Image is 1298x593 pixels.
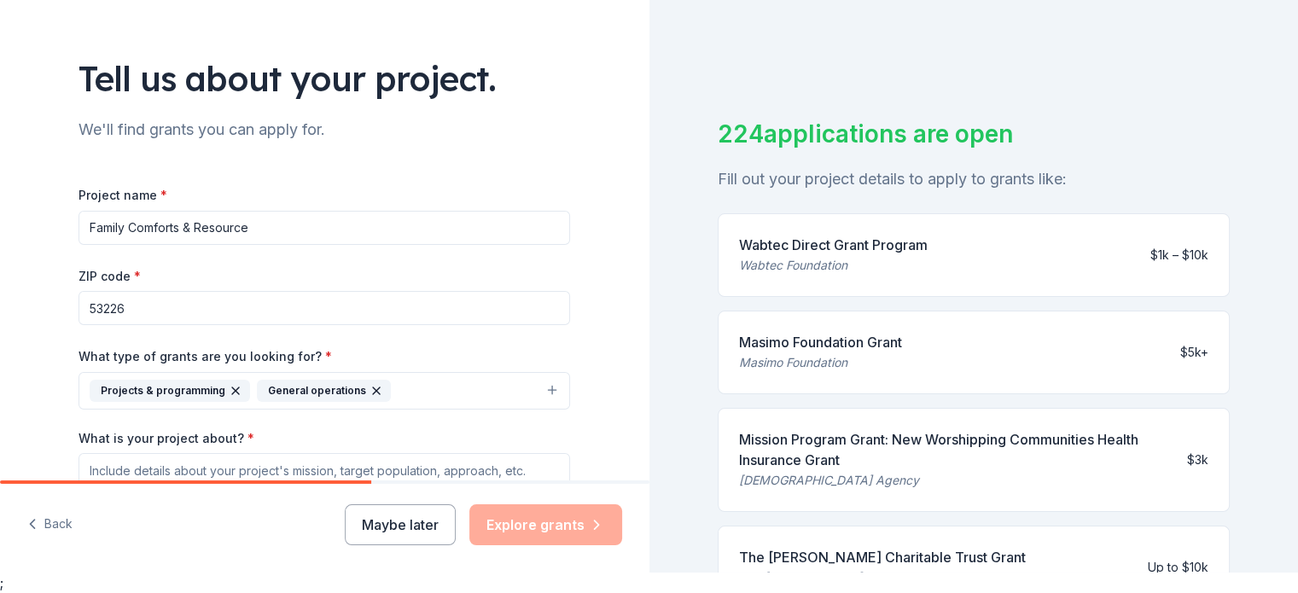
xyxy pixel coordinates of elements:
[1148,557,1208,578] div: Up to $10k
[1187,450,1208,470] div: $3k
[1150,245,1208,265] div: $1k – $10k
[79,268,141,285] label: ZIP code
[79,211,570,245] input: After school program
[739,235,928,255] div: Wabtec Direct Grant Program
[257,380,391,402] div: General operations
[79,348,332,365] label: What type of grants are you looking for?
[739,567,1026,588] div: The [PERSON_NAME] Charitable Trust
[739,429,1174,470] div: Mission Program Grant: New Worshipping Communities Health Insurance Grant
[79,430,254,447] label: What is your project about?
[79,187,167,204] label: Project name
[79,291,570,325] input: 12345 (U.S. only)
[739,352,902,373] div: Masimo Foundation
[718,166,1231,193] div: Fill out your project details to apply to grants like:
[79,372,570,410] button: Projects & programmingGeneral operations
[90,380,250,402] div: Projects & programming
[739,547,1026,567] div: The [PERSON_NAME] Charitable Trust Grant
[27,507,73,543] button: Back
[1180,342,1208,363] div: $5k+
[79,55,570,102] div: Tell us about your project.
[718,116,1231,152] div: 224 applications are open
[345,504,456,545] button: Maybe later
[739,332,902,352] div: Masimo Foundation Grant
[739,255,928,276] div: Wabtec Foundation
[79,116,570,143] div: We'll find grants you can apply for.
[739,470,1174,491] div: [DEMOGRAPHIC_DATA] Agency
